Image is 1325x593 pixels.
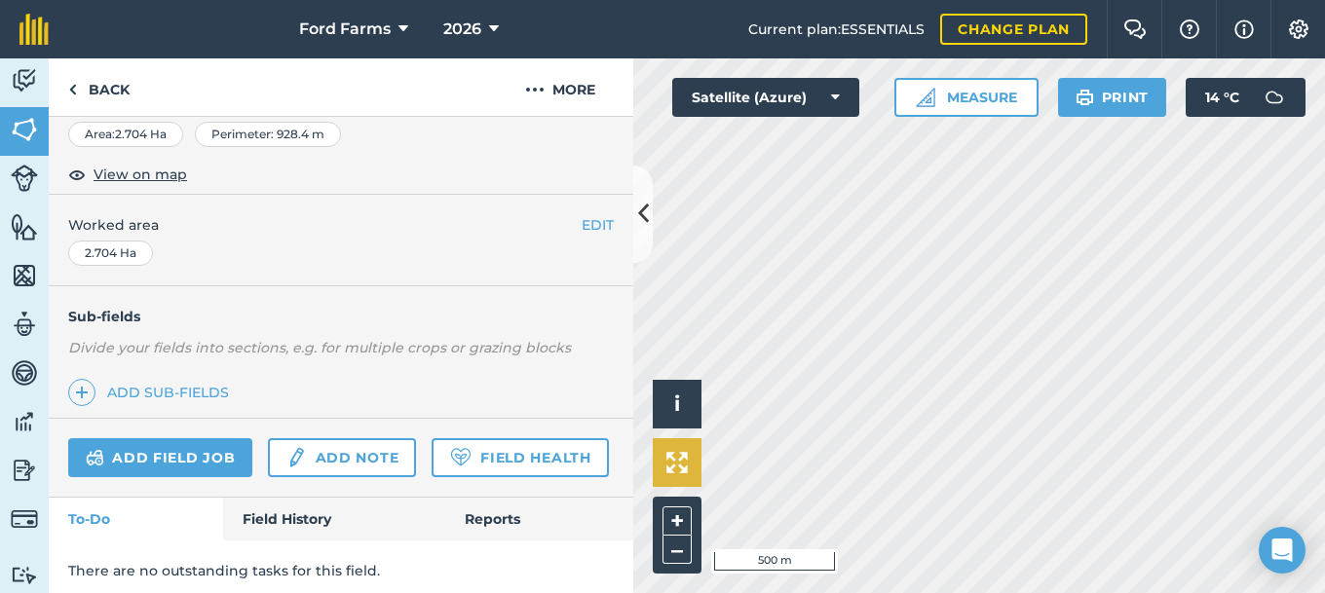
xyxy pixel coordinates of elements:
[68,339,571,356] em: Divide your fields into sections, e.g. for multiple crops or grazing blocks
[68,163,187,186] button: View on map
[19,14,49,45] img: fieldmargin Logo
[68,122,183,147] div: Area : 2.704 Ha
[662,536,692,564] button: –
[49,306,633,327] h4: Sub-fields
[11,566,38,584] img: svg+xml;base64,PD94bWwgdmVyc2lvbj0iMS4wIiBlbmNvZGluZz0idXRmLTgiPz4KPCEtLSBHZW5lcmF0b3I6IEFkb2JlIE...
[11,310,38,339] img: svg+xml;base64,PD94bWwgdmVyc2lvbj0iMS4wIiBlbmNvZGluZz0idXRmLTgiPz4KPCEtLSBHZW5lcmF0b3I6IEFkb2JlIE...
[68,438,252,477] a: Add field job
[666,452,688,473] img: Four arrows, one pointing top left, one top right, one bottom right and the last bottom left
[1123,19,1147,39] img: Two speech bubbles overlapping with the left bubble in the forefront
[285,446,307,469] img: svg+xml;base64,PD94bWwgdmVyc2lvbj0iMS4wIiBlbmNvZGluZz0idXRmLTgiPz4KPCEtLSBHZW5lcmF0b3I6IEFkb2JlIE...
[68,560,614,581] p: There are no outstanding tasks for this field.
[299,18,391,41] span: Ford Farms
[748,19,925,40] span: Current plan : ESSENTIALS
[1255,78,1294,117] img: svg+xml;base64,PD94bWwgdmVyc2lvbj0iMS4wIiBlbmNvZGluZz0idXRmLTgiPz4KPCEtLSBHZW5lcmF0b3I6IEFkb2JlIE...
[68,379,237,406] a: Add sub-fields
[894,78,1039,117] button: Measure
[11,456,38,485] img: svg+xml;base64,PD94bWwgdmVyc2lvbj0iMS4wIiBlbmNvZGluZz0idXRmLTgiPz4KPCEtLSBHZW5lcmF0b3I6IEFkb2JlIE...
[1234,18,1254,41] img: svg+xml;base64,PHN2ZyB4bWxucz0iaHR0cDovL3d3dy53My5vcmcvMjAwMC9zdmciIHdpZHRoPSIxNyIgaGVpZ2h0PSIxNy...
[68,78,77,101] img: svg+xml;base64,PHN2ZyB4bWxucz0iaHR0cDovL3d3dy53My5vcmcvMjAwMC9zdmciIHdpZHRoPSI5IiBoZWlnaHQ9IjI0Ii...
[662,506,692,536] button: +
[1205,78,1239,117] span: 14 ° C
[11,66,38,95] img: svg+xml;base64,PD94bWwgdmVyc2lvbj0iMS4wIiBlbmNvZGluZz0idXRmLTgiPz4KPCEtLSBHZW5lcmF0b3I6IEFkb2JlIE...
[1178,19,1201,39] img: A question mark icon
[195,122,341,147] div: Perimeter : 928.4 m
[940,14,1087,45] a: Change plan
[11,505,38,533] img: svg+xml;base64,PD94bWwgdmVyc2lvbj0iMS4wIiBlbmNvZGluZz0idXRmLTgiPz4KPCEtLSBHZW5lcmF0b3I6IEFkb2JlIE...
[1287,19,1310,39] img: A cog icon
[11,212,38,241] img: svg+xml;base64,PHN2ZyB4bWxucz0iaHR0cDovL3d3dy53My5vcmcvMjAwMC9zdmciIHdpZHRoPSI1NiIgaGVpZ2h0PSI2MC...
[49,498,223,540] a: To-Do
[445,498,633,540] a: Reports
[86,446,104,469] img: svg+xml;base64,PD94bWwgdmVyc2lvbj0iMS4wIiBlbmNvZGluZz0idXRmLTgiPz4KPCEtLSBHZW5lcmF0b3I6IEFkb2JlIE...
[49,58,149,116] a: Back
[11,115,38,144] img: svg+xml;base64,PHN2ZyB4bWxucz0iaHR0cDovL3d3dy53My5vcmcvMjAwMC9zdmciIHdpZHRoPSI1NiIgaGVpZ2h0PSI2MC...
[674,391,680,416] span: i
[672,78,859,117] button: Satellite (Azure)
[68,214,614,236] span: Worked area
[75,381,89,404] img: svg+xml;base64,PHN2ZyB4bWxucz0iaHR0cDovL3d3dy53My5vcmcvMjAwMC9zdmciIHdpZHRoPSIxNCIgaGVpZ2h0PSIyNC...
[443,18,481,41] span: 2026
[1186,78,1306,117] button: 14 °C
[653,380,701,428] button: i
[432,438,608,477] a: Field Health
[68,163,86,186] img: svg+xml;base64,PHN2ZyB4bWxucz0iaHR0cDovL3d3dy53My5vcmcvMjAwMC9zdmciIHdpZHRoPSIxOCIgaGVpZ2h0PSIyNC...
[1076,86,1094,109] img: svg+xml;base64,PHN2ZyB4bWxucz0iaHR0cDovL3d3dy53My5vcmcvMjAwMC9zdmciIHdpZHRoPSIxOSIgaGVpZ2h0PSIyNC...
[582,214,614,236] button: EDIT
[11,407,38,436] img: svg+xml;base64,PD94bWwgdmVyc2lvbj0iMS4wIiBlbmNvZGluZz0idXRmLTgiPz4KPCEtLSBHZW5lcmF0b3I6IEFkb2JlIE...
[11,358,38,388] img: svg+xml;base64,PD94bWwgdmVyc2lvbj0iMS4wIiBlbmNvZGluZz0idXRmLTgiPz4KPCEtLSBHZW5lcmF0b3I6IEFkb2JlIE...
[223,498,444,540] a: Field History
[916,88,935,107] img: Ruler icon
[487,58,633,116] button: More
[94,164,187,185] span: View on map
[1259,527,1306,574] div: Open Intercom Messenger
[525,78,545,101] img: svg+xml;base64,PHN2ZyB4bWxucz0iaHR0cDovL3d3dy53My5vcmcvMjAwMC9zdmciIHdpZHRoPSIyMCIgaGVpZ2h0PSIyNC...
[68,241,153,266] div: 2.704 Ha
[268,438,416,477] a: Add note
[11,261,38,290] img: svg+xml;base64,PHN2ZyB4bWxucz0iaHR0cDovL3d3dy53My5vcmcvMjAwMC9zdmciIHdpZHRoPSI1NiIgaGVpZ2h0PSI2MC...
[11,165,38,192] img: svg+xml;base64,PD94bWwgdmVyc2lvbj0iMS4wIiBlbmNvZGluZz0idXRmLTgiPz4KPCEtLSBHZW5lcmF0b3I6IEFkb2JlIE...
[1058,78,1167,117] button: Print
